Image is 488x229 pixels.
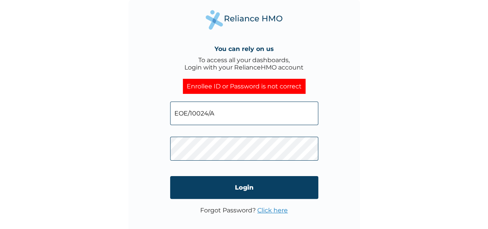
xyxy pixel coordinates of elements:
[257,207,288,214] a: Click here
[184,56,304,71] div: To access all your dashboards, Login with your RelianceHMO account
[170,176,318,199] input: Login
[206,10,283,30] img: Reliance Health's Logo
[183,79,306,94] div: Enrollee ID or Password is not correct
[214,45,274,53] h4: You can rely on us
[170,102,318,125] input: Email address or HMO ID
[200,207,288,214] p: Forgot Password?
